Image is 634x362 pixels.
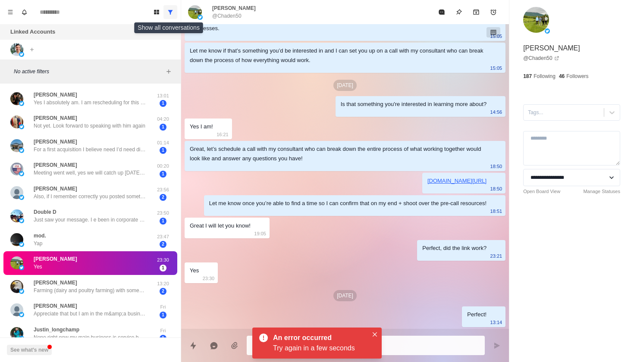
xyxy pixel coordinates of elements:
img: picture [19,218,24,223]
img: picture [198,15,203,20]
button: Mark as read [433,3,450,21]
button: Archive [468,3,485,21]
button: Close [370,329,380,340]
p: Just saw your message. I e been in corporate [GEOGRAPHIC_DATA] for 25 years and want something ne... [34,216,146,224]
p: 01:14 [152,139,174,147]
div: Let me know if that’s something you’d be interested in and I can set you up on a call with my con... [190,46,486,65]
p: 04:20 [152,115,174,123]
img: picture [19,312,24,317]
p: Following [534,72,556,80]
button: Send message [488,337,505,354]
p: [PERSON_NAME] [34,255,77,263]
div: Great, let’s schedule a call with my consultant who can break down the entire process of what wor... [190,144,486,163]
p: 13:14 [490,318,502,327]
img: picture [10,280,23,293]
img: picture [19,148,24,153]
img: picture [10,303,23,316]
p: 13:20 [152,280,174,287]
span: 1 [160,265,166,271]
span: 1 [160,218,166,225]
img: picture [10,43,23,56]
p: 13:01 [152,92,174,100]
span: 1 [160,312,166,318]
p: Yap [34,240,42,247]
img: picture [19,101,24,106]
p: 14:56 [490,107,502,117]
span: 2 [160,288,166,295]
p: 23:30 [203,274,215,283]
button: See what's new [7,345,52,355]
img: picture [19,52,24,57]
p: Fri [152,303,174,311]
p: 23:50 [152,209,174,217]
p: 18:50 [490,184,502,193]
p: 23:30 [152,256,174,264]
div: Is that something you're interested in learning more about? [341,100,487,109]
p: 46 [559,72,565,80]
p: Double D [34,208,56,216]
img: picture [10,209,23,222]
p: 23:21 [490,251,502,261]
img: picture [188,5,202,19]
p: Not yet. Look forward to speaking with him again [34,122,145,130]
p: 23:47 [152,233,174,240]
p: Appreciate that but I am in the m&amp;a business so am familiar with all the debt and financing s... [34,310,146,318]
p: 00:20 [152,162,174,170]
p: [PERSON_NAME] [523,43,580,53]
p: Yes [34,263,42,271]
p: 23:56 [152,186,174,193]
p: [PERSON_NAME] [34,91,77,99]
p: 16:21 [217,130,229,139]
p: No active filters [14,68,163,75]
p: Yes I absolutely am. I am rescheduling for this week. [34,99,146,106]
button: Menu [3,5,17,19]
p: Meeting went well, yes we will catch up [DATE]. Haven’t started yet on the videos. I’ll be going ... [34,169,146,177]
p: None right now my main business is service based [34,334,146,341]
p: [DATE] [333,290,357,301]
a: @Chaden50 [523,54,559,62]
p: mod. [34,232,46,240]
p: 15:05 [490,63,502,73]
p: Also, if I remember correctly you posted something about owning several freight trucks and making... [34,193,146,200]
button: Reply with AI [205,337,223,354]
button: Quick replies [185,337,202,354]
span: 1 [160,171,166,178]
img: picture [19,265,24,270]
span: 1 [160,100,166,107]
div: Perfect, did the link work? [422,243,486,253]
img: picture [19,195,24,200]
img: picture [10,233,23,246]
p: Linked Accounts [10,28,55,36]
img: picture [523,7,549,33]
div: Great I will let you know! [190,221,251,231]
a: Manage Statuses [583,188,620,195]
button: Add filters [163,66,174,77]
button: Show all conversations [163,5,177,19]
p: 18:51 [490,206,502,216]
img: picture [10,327,23,340]
p: [PERSON_NAME] [34,302,77,310]
img: picture [19,242,24,247]
button: Add account [27,44,37,55]
p: Followers [566,72,588,80]
button: Pin [450,3,468,21]
img: picture [19,171,24,176]
p: Justin_longchamp [34,326,79,334]
p: [PERSON_NAME] [212,4,256,12]
p: For a first acquisition I believe need I’d need direction with the finance side (Finding an inves... [34,146,146,153]
p: [PERSON_NAME] [34,114,77,122]
img: picture [10,256,23,269]
img: picture [19,124,24,129]
span: 1 [160,124,166,131]
a: [DOMAIN_NAME][URL] [427,178,486,184]
p: 187 [523,72,532,80]
div: Yes I am! [190,122,213,131]
span: 2 [160,241,166,248]
div: Perfect! [467,310,486,319]
img: picture [10,115,23,128]
div: An error occurred [273,333,364,343]
button: Add media [226,337,243,354]
div: Let me know once you’re able to find a time so I can confirm that on my end + shoot over the pre-... [209,199,486,208]
p: [PERSON_NAME] [34,185,77,193]
p: Farming (dairy and poultry farming) with some passive income from shares, bonds and offshore mark... [34,287,146,294]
